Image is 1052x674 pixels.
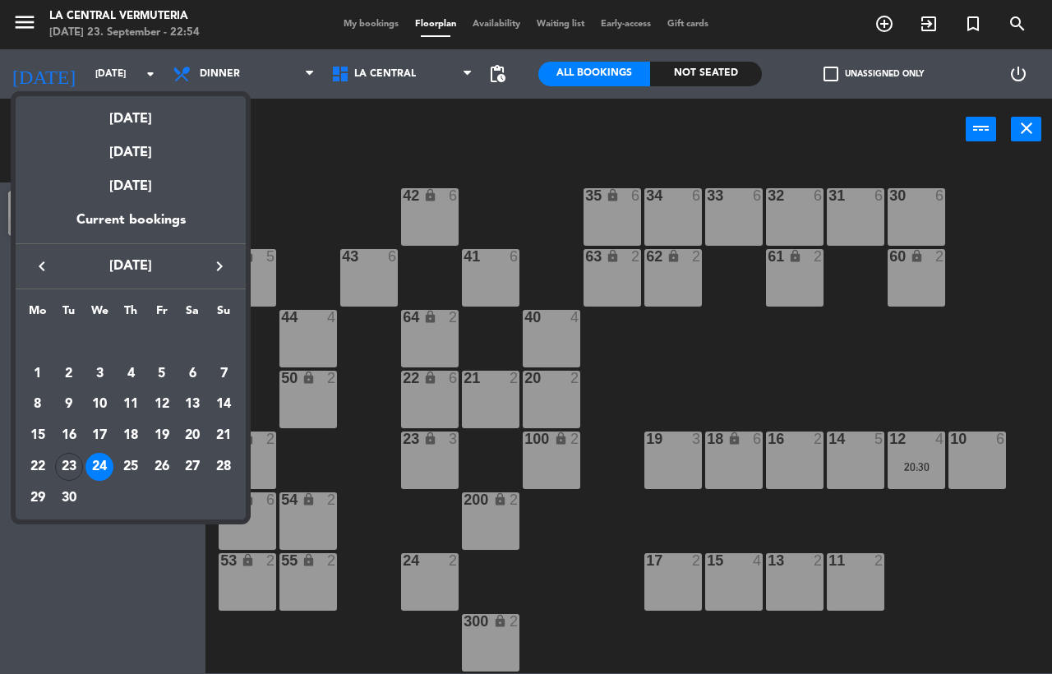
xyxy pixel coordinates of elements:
div: 15 [24,422,52,450]
div: 3 [85,360,113,388]
div: 24 [85,453,113,481]
th: Thursday [115,302,146,327]
i: keyboard_arrow_left [32,256,52,276]
div: 19 [148,422,176,450]
div: 7 [210,360,238,388]
td: September 22, 2025 [22,451,53,482]
div: 6 [179,360,207,388]
th: Friday [146,302,178,327]
td: September 29, 2025 [22,482,53,514]
div: 16 [55,422,83,450]
td: September 21, 2025 [208,420,239,451]
div: [DATE] [16,164,246,210]
div: 23 [55,453,83,481]
td: September 10, 2025 [85,390,116,421]
td: September 15, 2025 [22,420,53,451]
div: 13 [179,391,207,419]
td: September 9, 2025 [53,390,85,421]
th: Sunday [208,302,239,327]
div: 29 [24,484,52,512]
td: September 14, 2025 [208,390,239,421]
button: keyboard_arrow_right [205,256,234,277]
td: September 30, 2025 [53,482,85,514]
td: September 16, 2025 [53,420,85,451]
div: [DATE] [16,96,246,130]
td: September 11, 2025 [115,390,146,421]
div: [DATE] [16,130,246,164]
td: September 18, 2025 [115,420,146,451]
div: 4 [117,360,145,388]
td: September 17, 2025 [85,420,116,451]
td: September 8, 2025 [22,390,53,421]
td: September 19, 2025 [146,420,178,451]
td: September 5, 2025 [146,358,178,390]
td: September 1, 2025 [22,358,53,390]
div: 20 [179,422,207,450]
th: Monday [22,302,53,327]
div: 21 [210,422,238,450]
td: September 2, 2025 [53,358,85,390]
td: September 25, 2025 [115,451,146,482]
th: Saturday [178,302,209,327]
div: 8 [24,391,52,419]
td: September 23, 2025 [53,451,85,482]
div: 25 [117,453,145,481]
div: 12 [148,391,176,419]
div: 27 [179,453,207,481]
td: September 6, 2025 [178,358,209,390]
div: 1 [24,360,52,388]
button: keyboard_arrow_left [27,256,57,277]
div: 5 [148,360,176,388]
span: [DATE] [57,256,205,277]
div: 22 [24,453,52,481]
div: 14 [210,391,238,419]
div: Current bookings [16,210,246,243]
div: 10 [85,391,113,419]
div: 17 [85,422,113,450]
i: keyboard_arrow_right [210,256,229,276]
td: September 27, 2025 [178,451,209,482]
div: 11 [117,391,145,419]
div: 28 [210,453,238,481]
div: 9 [55,391,83,419]
td: September 26, 2025 [146,451,178,482]
div: 30 [55,484,83,512]
td: September 12, 2025 [146,390,178,421]
td: September 4, 2025 [115,358,146,390]
th: Tuesday [53,302,85,327]
td: September 7, 2025 [208,358,239,390]
td: September 28, 2025 [208,451,239,482]
div: 26 [148,453,176,481]
div: 18 [117,422,145,450]
td: September 24, 2025 [85,451,116,482]
td: September 3, 2025 [85,358,116,390]
td: September 20, 2025 [178,420,209,451]
td: September 13, 2025 [178,390,209,421]
div: 2 [55,360,83,388]
td: SEP [22,327,239,358]
th: Wednesday [85,302,116,327]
